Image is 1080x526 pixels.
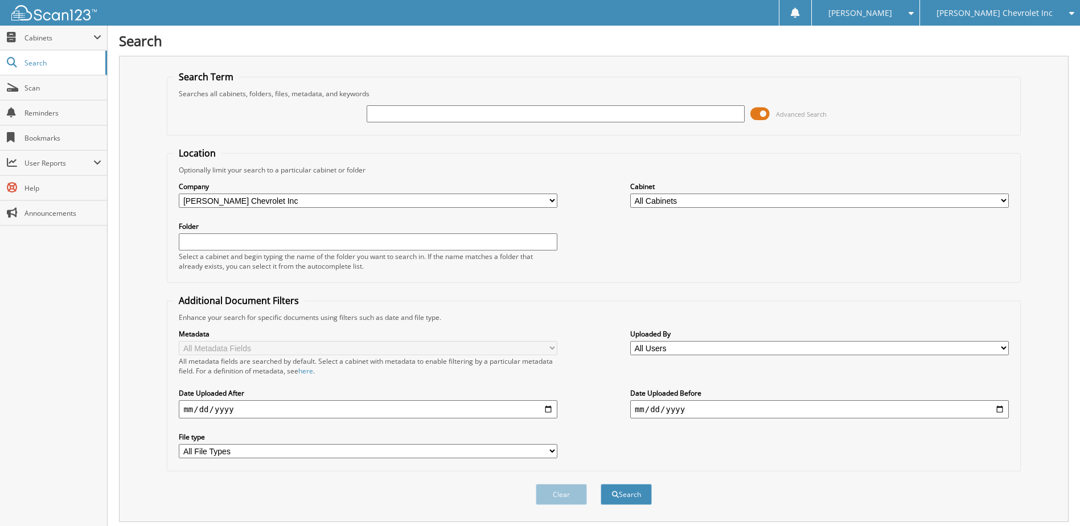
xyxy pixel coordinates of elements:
span: Reminders [24,108,101,118]
div: Searches all cabinets, folders, files, metadata, and keywords [173,89,1014,98]
div: Enhance your search for specific documents using filters such as date and file type. [173,313,1014,322]
div: Select a cabinet and begin typing the name of the folder you want to search in. If the name match... [179,252,557,271]
span: Search [24,58,100,68]
legend: Search Term [173,71,239,83]
legend: Additional Document Filters [173,294,305,307]
label: File type [179,432,557,442]
span: [PERSON_NAME] [828,10,892,17]
label: Date Uploaded Before [630,388,1009,398]
button: Clear [536,484,587,505]
h1: Search [119,31,1069,50]
label: Folder [179,221,557,231]
label: Cabinet [630,182,1009,191]
span: User Reports [24,158,93,168]
div: Optionally limit your search to a particular cabinet or folder [173,165,1014,175]
span: Cabinets [24,33,93,43]
span: Announcements [24,208,101,218]
span: Advanced Search [776,110,827,118]
button: Search [601,484,652,505]
a: here [298,366,313,376]
input: end [630,400,1009,418]
span: Bookmarks [24,133,101,143]
label: Uploaded By [630,329,1009,339]
span: Scan [24,83,101,93]
label: Company [179,182,557,191]
span: Help [24,183,101,193]
div: All metadata fields are searched by default. Select a cabinet with metadata to enable filtering b... [179,356,557,376]
legend: Location [173,147,221,159]
label: Metadata [179,329,557,339]
img: scan123-logo-white.svg [11,5,97,20]
label: Date Uploaded After [179,388,557,398]
span: [PERSON_NAME] Chevrolet Inc [937,10,1053,17]
input: start [179,400,557,418]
